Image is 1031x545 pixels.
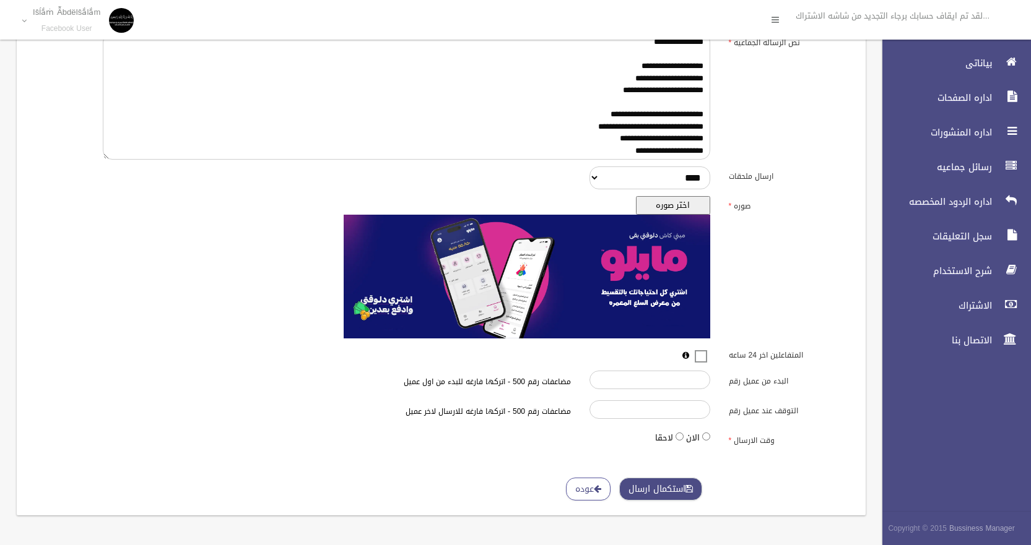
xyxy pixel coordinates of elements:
[872,299,996,312] span: الاشتراك
[872,92,996,104] span: اداره الصفحات
[872,126,996,139] span: اداره المنشورات
[872,49,1031,77] a: بياناتى
[242,408,571,416] h6: مضاعفات رقم 500 - اتركها فارغه للارسال لاخر عميل
[636,196,710,215] button: اختر صوره
[872,57,996,69] span: بياناتى
[872,292,1031,319] a: الاشتراك
[33,24,100,33] small: Facebook User
[686,431,700,445] label: الان
[872,265,996,277] span: شرح الاستخدام
[872,161,996,173] span: رسائل جماعيه
[872,334,996,346] span: الاتصال بنا
[872,188,1031,215] a: اداره الردود المخصصه
[33,7,100,17] p: Iŝĺắṁ Ẫbdëlŝắlắm
[720,166,859,184] label: ارسال ملحقات
[720,400,859,418] label: التوقف عند عميل رقم
[242,378,571,386] h6: مضاعفات رقم 500 - اتركها فارغه للبدء من اول عميل
[344,215,710,338] img: معاينه الصوره
[720,345,859,363] label: المتفاعلين اخر 24 ساعه
[720,196,859,213] label: صوره
[872,84,1031,111] a: اداره الصفحات
[872,257,1031,285] a: شرح الاستخدام
[619,478,702,500] button: استكمال ارسال
[872,327,1031,354] a: الاتصال بنا
[888,521,947,535] span: Copyright © 2015
[566,478,611,500] a: عوده
[872,223,1031,250] a: سجل التعليقات
[872,119,1031,146] a: اداره المنشورات
[872,153,1031,181] a: رسائل جماعيه
[655,431,673,445] label: لاحقا
[720,371,859,388] label: البدء من عميل رقم
[872,195,996,208] span: اداره الردود المخصصه
[949,521,1015,535] strong: Bussiness Manager
[720,430,859,447] label: وقت الارسال
[872,230,996,242] span: سجل التعليقات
